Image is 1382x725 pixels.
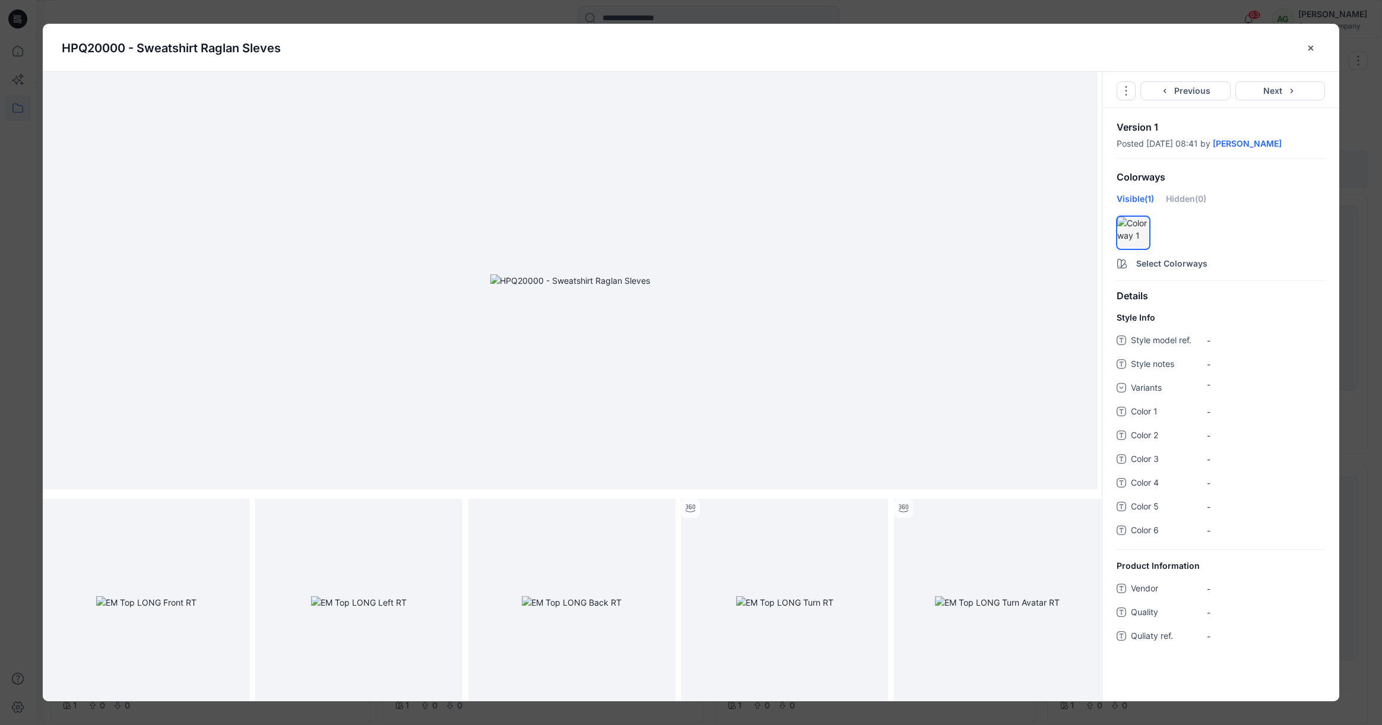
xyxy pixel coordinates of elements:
div: hide/show colorwayColorway 1 [1117,216,1150,249]
span: - [1207,358,1325,371]
img: EM Top LONG Turn RT [736,596,833,609]
span: Color 4 [1131,476,1202,492]
div: Hidden (0) [1166,192,1206,214]
button: Previous [1140,81,1231,100]
span: Variants [1131,381,1202,397]
div: There must be at least one visible colorway [1129,218,1148,237]
div: Posted [DATE] 08:41 by [1117,139,1325,148]
span: Color 3 [1131,452,1202,468]
button: Select Colorways [1102,252,1339,271]
span: - [1207,582,1325,595]
div: Colorways [1102,162,1339,192]
img: HPQ20000 - Sweatshirt Raglan Sleves [490,274,650,287]
span: Style model ref. [1131,333,1202,350]
span: - [1207,606,1325,619]
div: Visible (1) [1117,192,1154,214]
span: Quliaty ref. [1131,629,1202,645]
span: Style Info [1117,311,1155,324]
span: Color 5 [1131,499,1202,516]
span: Quality [1131,605,1202,622]
span: Color 6 [1131,523,1202,540]
span: - [1207,429,1325,442]
button: Options [1117,81,1136,100]
span: - [1207,630,1325,642]
span: - [1207,501,1325,513]
span: Color 2 [1131,428,1202,445]
button: Next [1235,81,1326,100]
span: - [1207,453,1325,466]
img: EM Top LONG Back RT [522,596,622,609]
span: Style notes [1131,357,1202,373]
p: HPQ20000 - Sweatshirt Raglan Sleves [62,39,281,57]
span: - [1207,524,1325,537]
span: Product Information [1117,559,1200,572]
a: [PERSON_NAME] [1213,139,1282,148]
span: Vendor [1131,581,1202,598]
img: EM Top LONG Front RT [96,596,196,609]
div: Details [1102,281,1339,311]
span: - [1207,477,1325,489]
img: EM Top LONG Left RT [311,596,407,609]
p: Version 1 [1117,122,1325,132]
span: - [1207,334,1325,347]
img: EM Top LONG Turn Avatar RT [935,596,1060,609]
button: close-btn [1301,39,1320,58]
span: - [1207,406,1325,418]
span: Color 1 [1131,404,1202,421]
div: - [1207,378,1325,391]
